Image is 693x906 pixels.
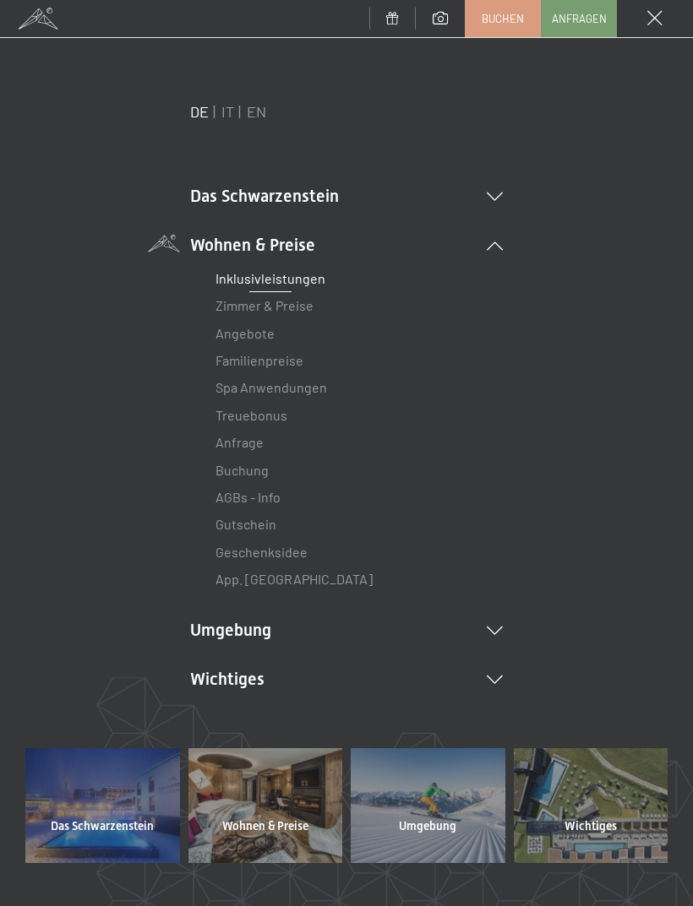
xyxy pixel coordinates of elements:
[216,407,287,423] a: Treuebonus
[221,102,234,121] a: IT
[399,818,456,835] span: Umgebung
[21,748,184,863] a: Das Schwarzenstein Im Top-Hotel in Südtirol all inclusive urlauben
[542,1,616,36] a: Anfragen
[247,102,266,121] a: EN
[216,379,327,395] a: Spa Anwendungen
[216,352,303,368] a: Familienpreise
[565,818,617,835] span: Wichtiges
[51,818,154,835] span: Das Schwarzenstein
[222,818,308,835] span: Wohnen & Preise
[216,270,325,286] a: Inklusivleistungen
[216,571,373,587] a: App. [GEOGRAPHIC_DATA]
[346,748,510,863] a: Umgebung Im Top-Hotel in Südtirol all inclusive urlauben
[216,489,281,505] a: AGBs - Info
[216,544,308,560] a: Geschenksidee
[216,434,264,450] a: Anfrage
[552,11,607,26] span: Anfragen
[190,102,209,121] a: DE
[216,462,269,478] a: Buchung
[184,748,347,863] a: Wohnen & Preise Im Top-Hotel in Südtirol all inclusive urlauben
[510,748,673,863] a: Wichtiges Im Top-Hotel in Südtirol all inclusive urlauben
[216,297,314,313] a: Zimmer & Preise
[216,516,276,532] a: Gutschein
[482,11,524,26] span: Buchen
[216,325,275,341] a: Angebote
[466,1,540,36] a: Buchen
